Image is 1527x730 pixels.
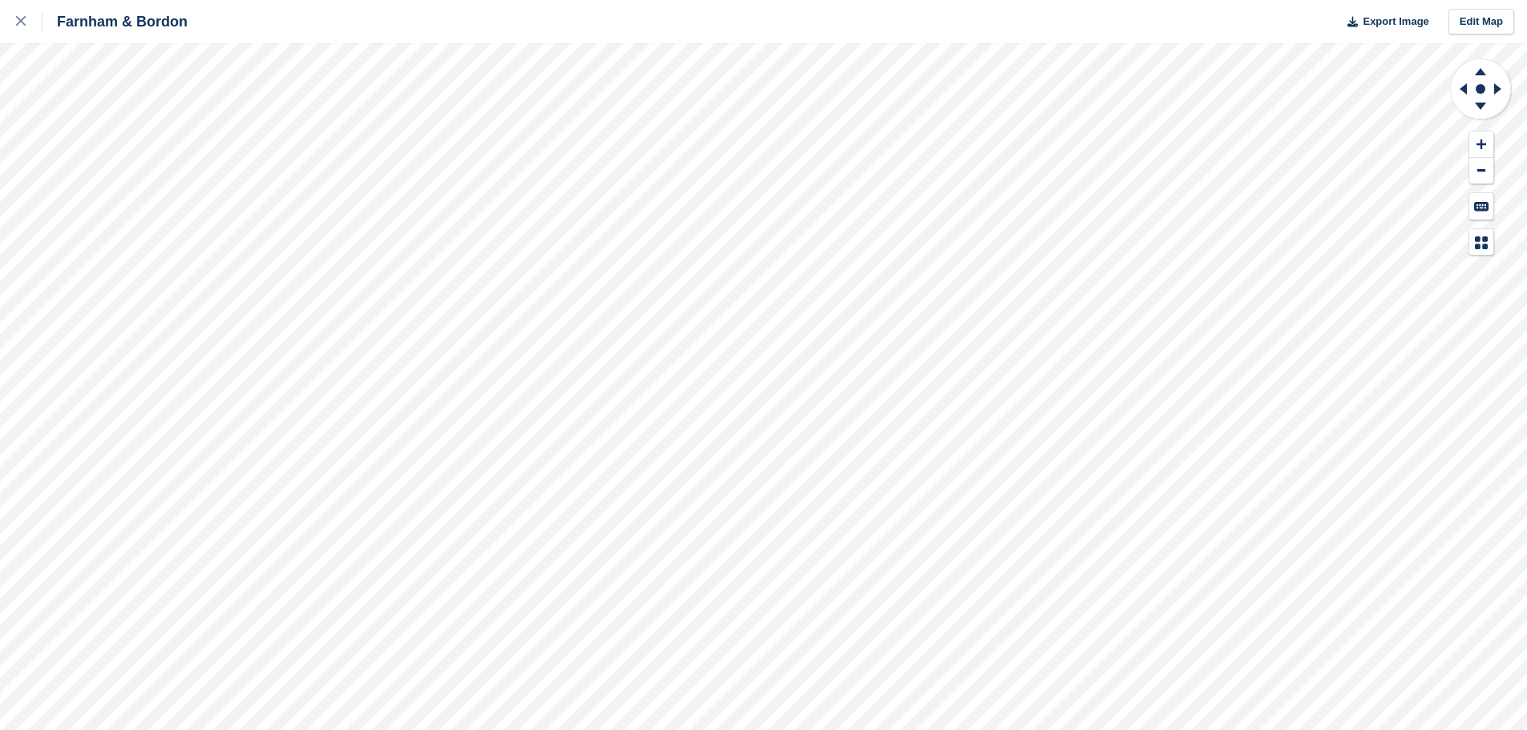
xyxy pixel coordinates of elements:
button: Keyboard Shortcuts [1469,193,1493,220]
div: Farnham & Bordon [42,12,188,31]
button: Zoom Out [1469,158,1493,184]
button: Map Legend [1469,229,1493,256]
button: Zoom In [1469,131,1493,158]
a: Edit Map [1448,9,1514,35]
span: Export Image [1363,14,1428,30]
button: Export Image [1338,9,1429,35]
